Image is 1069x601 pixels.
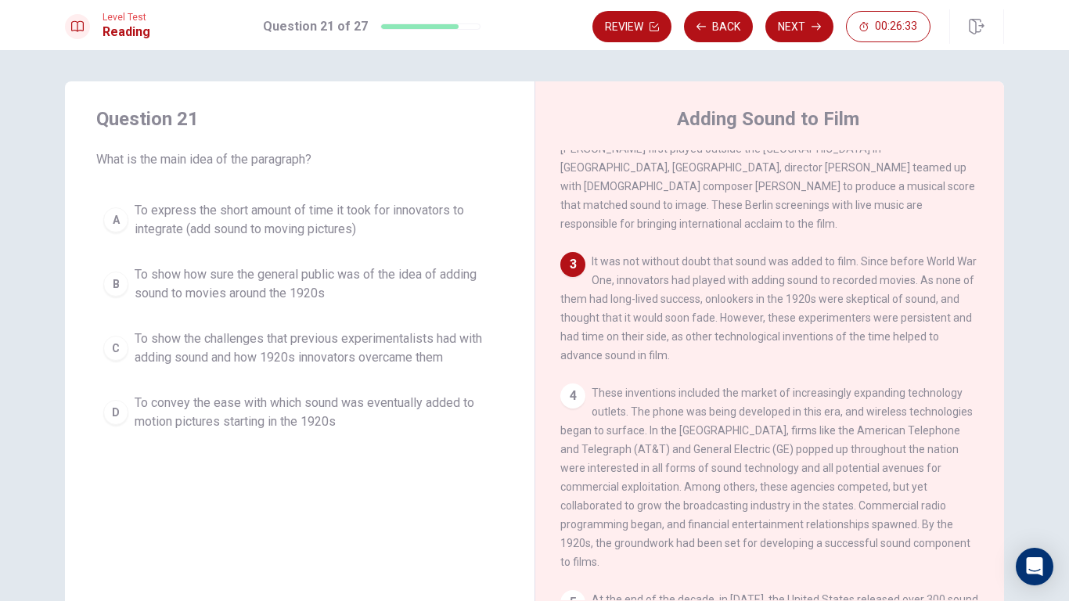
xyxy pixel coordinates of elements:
[96,258,503,310] button: BTo show how sure the general public was of the idea of adding sound to movies around the 1920s
[765,11,833,42] button: Next
[103,23,150,41] h1: Reading
[560,252,585,277] div: 3
[96,106,503,131] h4: Question 21
[103,12,150,23] span: Level Test
[135,329,496,367] span: To show the challenges that previous experimentalists had with adding sound and how 1920s innovat...
[96,194,503,246] button: ATo express the short amount of time it took for innovators to integrate (add sound to moving pic...
[103,400,128,425] div: D
[875,20,917,33] span: 00:26:33
[135,265,496,303] span: To show how sure the general public was of the idea of adding sound to movies around the 1920s
[135,201,496,239] span: To express the short amount of time it took for innovators to integrate (add sound to moving pict...
[560,387,973,568] span: These inventions included the market of increasingly expanding technology outlets. The phone was ...
[560,255,977,362] span: It was not without doubt that sound was added to film. Since before World War One, innovators had...
[263,17,368,36] h1: Question 21 of 27
[135,394,496,431] span: To convey the ease with which sound was eventually added to motion pictures starting in the 1920s
[96,387,503,438] button: DTo convey the ease with which sound was eventually added to motion pictures starting in the 1920s
[677,106,859,131] h4: Adding Sound to Film
[560,383,585,408] div: 4
[592,11,671,42] button: Review
[684,11,753,42] button: Back
[846,11,930,42] button: 00:26:33
[103,272,128,297] div: B
[96,322,503,374] button: CTo show the challenges that previous experimentalists had with adding sound and how 1920s innova...
[103,336,128,361] div: C
[96,150,503,169] span: What is the main idea of the paragraph?
[1016,548,1053,585] div: Open Intercom Messenger
[103,207,128,232] div: A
